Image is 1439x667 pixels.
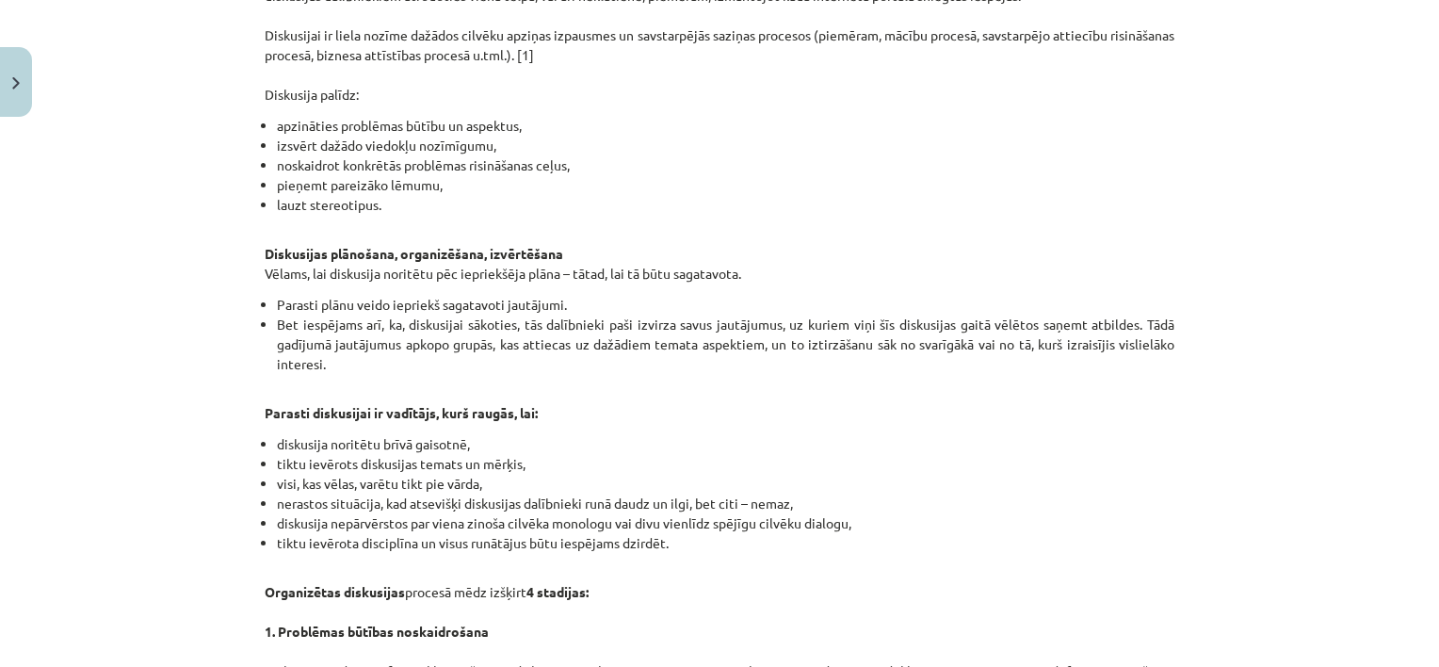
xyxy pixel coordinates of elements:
[12,77,20,89] img: icon-close-lesson-0947bae3869378f0d4975bcd49f059093ad1ed9edebbc8119c70593378902aed.svg
[265,224,1174,284] p: Vēlams, lai diskusija noritētu pēc iepriekšēja plāna – tātad, lai tā būtu sagatavota.
[277,315,1174,374] li: Bet iespējams arī, ka, diskusijai sākoties, tās dalībnieki paši izvirza savus jautājumus, uz kuri...
[265,623,489,640] strong: 1. Problēmas būtības noskaidrošana
[526,583,589,600] strong: 4 stadijas:
[277,434,1174,454] li: diskusija noritētu brīvā gaisotnē,
[265,245,563,262] strong: Diskusijas plānošana, organizēšana, izvērtēšana
[277,494,1174,513] li: nerastos situācija, kad atsevišķi diskusijas dalībnieki runā daudz un ilgi, bet citi – nemaz,
[265,583,405,600] strong: Organizētas diskusijas
[277,195,1174,215] li: lauzt stereotipus.
[277,474,1174,494] li: visi, kas vēlas, varētu tikt pie vārda,
[265,404,538,421] strong: Parasti diskusijai ir vadītājs, kurš raugās, lai:
[277,295,1174,315] li: Parasti plānu veido iepriekš sagatavoti jautājumi.
[277,116,1174,136] li: apzināties problēmas būtību un aspektus,
[277,175,1174,195] li: pieņemt pareizāko lēmumu,
[277,533,1174,553] li: tiktu ievērota disciplīna un visus runātājus būtu iespējams dzirdēt.
[277,513,1174,533] li: diskusija nepārvērstos par viena zinoša cilvēka monologu vai divu vienlīdz spējīgu cilvēku dialogu,
[277,454,1174,474] li: tiktu ievērots diskusijas temats un mērķis,
[277,136,1174,155] li: izsvērt dažādo viedokļu nozīmīgumu,
[277,155,1174,175] li: noskaidrot konkrētās problēmas risināšanas ceļus,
